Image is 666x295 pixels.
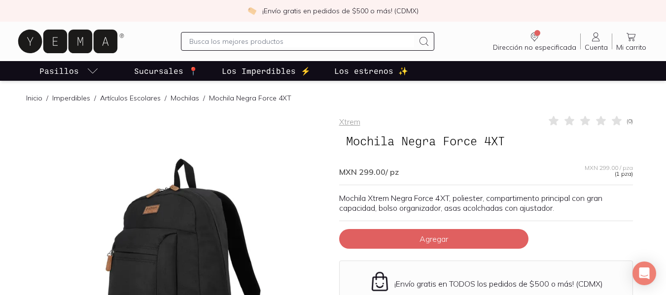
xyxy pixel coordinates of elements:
[39,65,79,77] p: Pasillos
[332,61,410,81] a: Los estrenos ✨
[394,279,603,289] p: ¡Envío gratis en TODOS los pedidos de $500 o más! (CDMX)
[627,118,633,124] span: ( 0 )
[612,31,650,52] a: Mi carrito
[42,93,52,103] span: /
[339,131,512,150] span: Mochila Negra Force 4XT
[171,94,199,102] a: Mochilas
[632,262,656,285] div: Open Intercom Messenger
[222,65,311,77] p: Los Imperdibles ⚡️
[615,171,633,177] span: (1 pza)
[134,65,198,77] p: Sucursales 📍
[339,167,399,177] span: MXN 299.00 / pz
[90,93,100,103] span: /
[616,43,646,52] span: Mi carrito
[132,61,200,81] a: Sucursales 📍
[262,6,419,16] p: ¡Envío gratis en pedidos de $500 o más! (CDMX)
[339,193,633,213] p: Mochila Xtrem Negra Force 4XT, poliester, compartimento principal con gran capacidad, bolso organ...
[339,117,360,127] a: Xtrem
[220,61,313,81] a: Los Imperdibles ⚡️
[489,31,580,52] a: Dirección no especificada
[189,35,415,47] input: Busca los mejores productos
[585,165,633,171] span: MXN 299.00 / pza
[585,43,608,52] span: Cuenta
[420,234,448,244] span: Agregar
[581,31,612,52] a: Cuenta
[339,229,528,249] button: Agregar
[247,6,256,15] img: check
[369,271,390,292] img: Envío
[52,94,90,102] a: Imperdibles
[26,94,42,102] a: Inicio
[199,93,209,103] span: /
[209,93,291,103] p: Mochila Negra Force 4XT
[161,93,171,103] span: /
[493,43,576,52] span: Dirección no especificada
[100,94,161,102] a: Artículos Escolares
[37,61,101,81] a: pasillo-todos-link
[334,65,408,77] p: Los estrenos ✨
